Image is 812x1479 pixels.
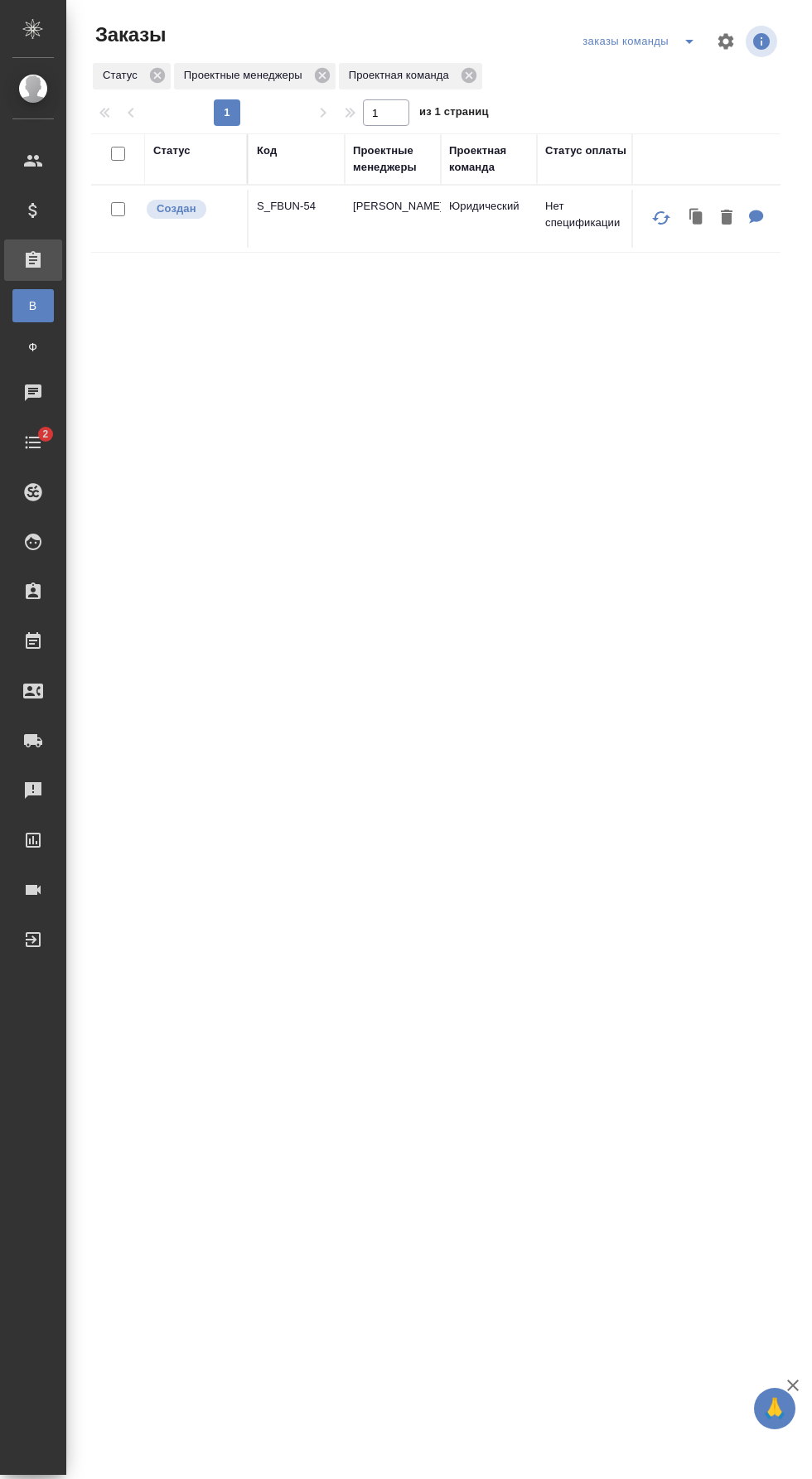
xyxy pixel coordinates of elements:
[449,143,529,176] div: Проектная команда
[353,143,433,176] div: Проектные менеджеры
[12,331,54,364] a: Ф
[32,426,58,442] span: 2
[257,198,336,215] p: S_FBUN-54
[153,143,191,159] div: Статус
[761,1391,789,1426] span: 🙏
[145,198,239,220] div: Выставляется автоматически при создании заказа
[174,63,336,89] div: Проектные менеджеры
[21,339,46,355] span: Ф
[349,67,455,84] p: Проектная команда
[641,198,681,238] button: Обновить
[419,102,489,126] span: из 1 страниц
[257,143,277,159] div: Код
[681,201,713,235] button: Клонировать
[754,1388,795,1429] button: 🙏
[21,297,46,314] span: В
[157,201,196,217] p: Создан
[746,26,781,57] span: Посмотреть информацию
[441,190,537,248] td: Юридический
[184,67,308,84] p: Проектные менеджеры
[545,143,626,159] div: Статус оплаты
[339,63,482,89] div: Проектная команда
[578,28,706,55] div: split button
[345,190,441,248] td: [PERSON_NAME]
[12,289,54,322] a: В
[4,422,62,463] a: 2
[537,190,640,248] td: Нет спецификации
[91,22,166,48] span: Заказы
[706,22,746,61] span: Настроить таблицу
[713,201,741,235] button: Удалить
[93,63,171,89] div: Статус
[103,67,143,84] p: Статус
